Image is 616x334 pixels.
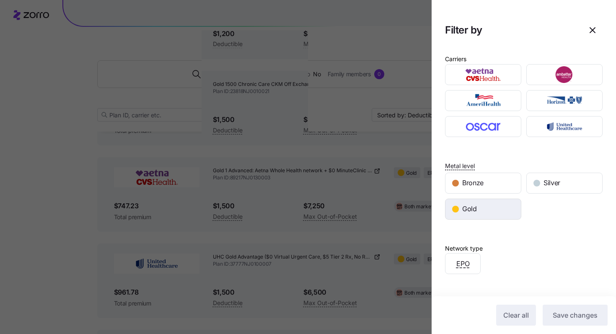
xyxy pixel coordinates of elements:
span: Silver [544,178,560,188]
span: EPO [456,259,470,269]
img: Ambetter [534,66,595,83]
button: Save changes [543,305,608,326]
span: Gold [462,204,477,214]
div: Carriers [445,54,466,64]
div: Network type [445,244,483,253]
span: Bronze [462,178,484,188]
span: Save changes [553,310,598,320]
button: Clear all [496,305,536,326]
span: Metal level [445,162,475,170]
img: UnitedHealthcare [534,118,595,135]
img: AmeriHealth [453,92,514,109]
img: Aetna CVS Health [453,66,514,83]
img: Horizon BlueCross BlueShield of New Jersey [534,92,595,109]
h1: Filter by [445,23,576,36]
img: Oscar [453,118,514,135]
span: Clear all [503,310,529,320]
